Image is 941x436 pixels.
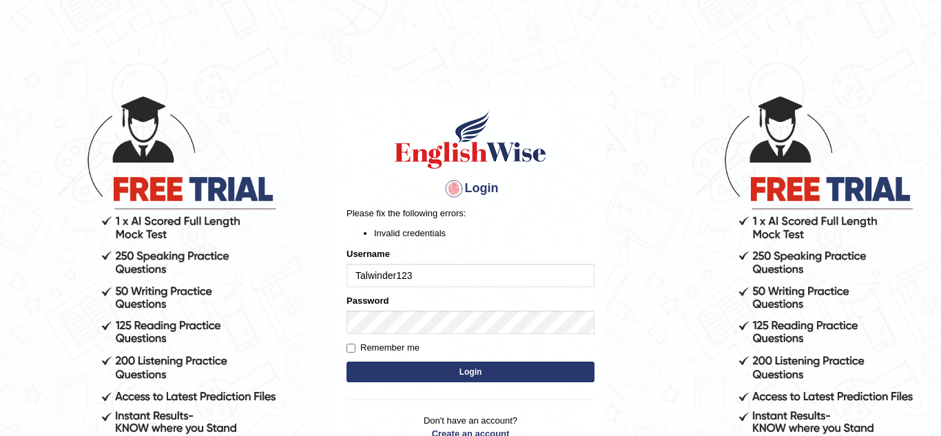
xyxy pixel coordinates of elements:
input: Remember me [347,344,355,353]
img: Logo of English Wise sign in for intelligent practice with AI [392,109,549,171]
label: Remember me [347,341,420,355]
label: Username [347,247,390,260]
button: Login [347,362,594,382]
p: Please fix the following errors: [347,207,594,220]
label: Password [347,294,389,307]
li: Invalid credentials [374,227,594,240]
h4: Login [347,178,594,200]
